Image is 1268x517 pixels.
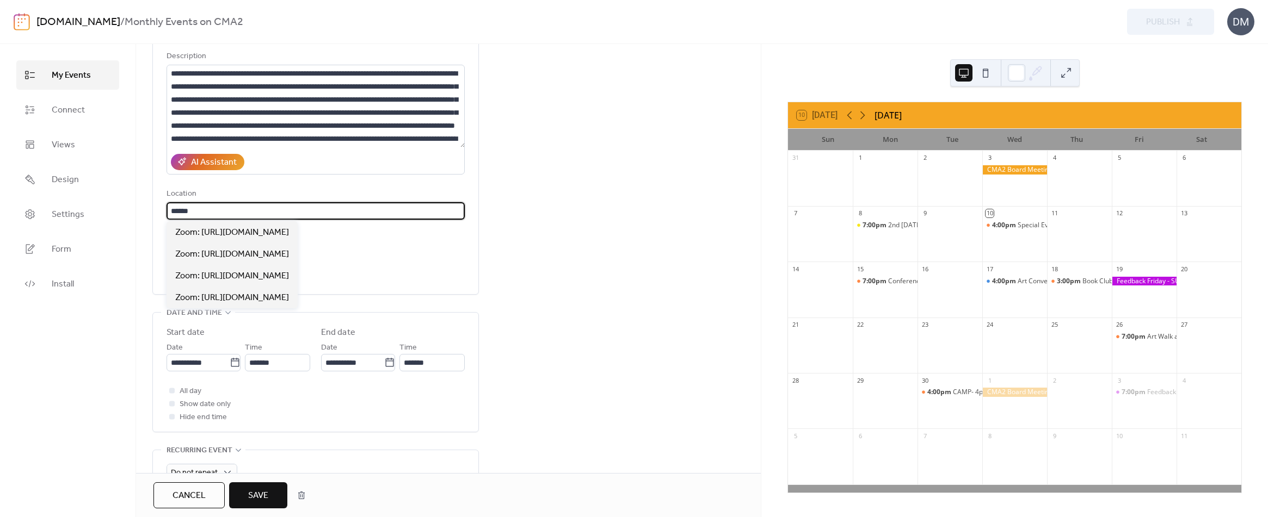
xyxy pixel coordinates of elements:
div: Sat [1171,129,1233,151]
div: Feedback Friday with Fran Garrido & Shelley Beaumont, 7pm EDT [1112,388,1177,397]
span: Cancel [173,489,206,502]
button: Save [229,482,287,508]
div: Feedback Friday - SUBMISSION DEADLINE [1112,277,1177,286]
div: 28 [791,376,799,384]
img: logo [14,13,30,30]
span: My Events [52,69,91,82]
span: Form [52,243,71,256]
span: 4:00pm [992,221,1018,230]
div: 6 [856,432,864,440]
div: Book Club - Martin Cheek - 3:00 pm EDT [1047,277,1112,286]
div: 22 [856,321,864,329]
div: 11 [1050,209,1058,217]
div: 23 [921,321,929,329]
div: Start date [167,326,205,339]
div: 18 [1050,265,1058,273]
div: 7 [921,432,929,440]
div: CAMP- 4pm EDT - [PERSON_NAME] [953,388,1060,397]
div: CMA2 Board Meeting [982,388,1047,397]
span: Zoom: [URL][DOMAIN_NAME] [175,270,289,283]
span: Time [399,341,417,354]
div: Tue [921,129,983,151]
div: CMA2 Board Meeting [982,165,1047,175]
div: 6 [1180,154,1188,162]
div: Special Event: NOVEM 2025 Collaborative Mosaic - 4PM EDT [982,221,1047,230]
div: 10 [986,209,994,217]
div: 2 [921,154,929,162]
div: Fri [1108,129,1170,151]
span: Views [52,139,75,152]
a: Views [16,130,119,159]
div: 27 [1180,321,1188,329]
div: 2nd Monday Guest Artist Series with Jacqui Ross- 7pm EDT - Darcel Deneau [853,221,918,230]
span: 7:00pm [1122,332,1147,341]
span: 7:00pm [863,221,888,230]
a: [DOMAIN_NAME] [36,12,120,33]
div: Mon [859,129,921,151]
span: Save [248,489,268,502]
div: 17 [986,265,994,273]
div: 21 [791,321,799,329]
span: Zoom: [URL][DOMAIN_NAME] [175,248,289,261]
div: Art Walk and Happy Hour [1112,332,1177,341]
div: 1 [856,154,864,162]
div: Sun [797,129,859,151]
div: 7 [791,209,799,217]
div: Special Event: NOVEM 2025 Collaborative Mosaic - 4PM EDT [1018,221,1200,230]
span: 4:00pm [992,277,1018,286]
div: 10 [1115,432,1123,440]
div: End date [321,326,355,339]
div: 2nd [DATE] Guest Artist Series with [PERSON_NAME]- 7pm EDT - [PERSON_NAME] [888,221,1136,230]
div: 4 [1050,154,1058,162]
a: Connect [16,95,119,124]
a: Settings [16,200,119,229]
a: Install [16,269,119,298]
div: 5 [1115,154,1123,162]
div: 8 [986,432,994,440]
div: Art Conversations - 4pm EDT [982,277,1047,286]
span: Time [245,341,262,354]
button: Cancel [153,482,225,508]
div: 24 [986,321,994,329]
div: 8 [856,209,864,217]
span: 7:00pm [1122,388,1147,397]
div: 11 [1180,432,1188,440]
div: Art Walk and Happy Hour [1147,332,1224,341]
div: Wed [983,129,1045,151]
span: Design [52,173,79,186]
button: AI Assistant [171,154,244,170]
span: Date [167,341,183,354]
div: 15 [856,265,864,273]
b: / [120,12,125,33]
div: 29 [856,376,864,384]
span: Show date only [180,398,231,411]
a: My Events [16,60,119,90]
div: 30 [921,376,929,384]
div: Book Club - [PERSON_NAME] - 3:00 pm EDT [1082,277,1214,286]
div: 20 [1180,265,1188,273]
div: 2 [1050,376,1058,384]
a: Design [16,165,119,194]
span: 7:00pm [863,277,888,286]
div: 14 [791,265,799,273]
div: 13 [1180,209,1188,217]
div: 26 [1115,321,1123,329]
div: 1 [986,376,994,384]
div: 3 [986,154,994,162]
span: 4:00pm [927,388,953,397]
div: [DATE] [875,109,902,122]
span: Date and time [167,307,222,320]
div: Thu [1046,129,1108,151]
div: 19 [1115,265,1123,273]
div: Conference Preview - 7:00PM EDT [888,277,992,286]
div: 31 [791,154,799,162]
div: 9 [921,209,929,217]
span: Settings [52,208,84,221]
span: Date [321,341,337,354]
b: Monthly Events on CMA2 [125,12,243,33]
div: 4 [1180,376,1188,384]
div: AI Assistant [191,156,237,169]
span: Connect [52,104,85,117]
div: 12 [1115,209,1123,217]
span: Recurring event [167,444,232,457]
